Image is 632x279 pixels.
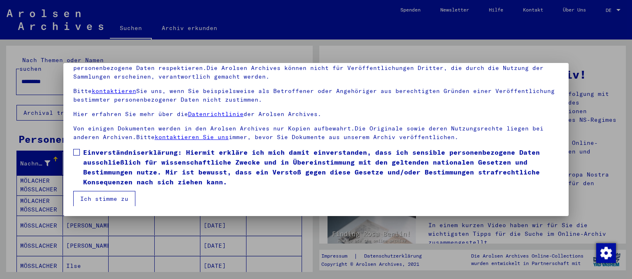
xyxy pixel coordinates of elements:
[73,87,559,104] p: Bitte Sie uns, wenn Sie beispielsweise als Betroffener oder Angehöriger aus berechtigten Gründen ...
[83,147,559,187] span: Einverständniserklärung: Hiermit erkläre ich mich damit einverstanden, dass ich sensible personen...
[73,191,135,207] button: Ich stimme zu
[155,133,229,141] a: kontaktieren Sie uns
[596,243,616,263] img: Zustimmung ändern
[188,110,244,118] a: Datenrichtlinie
[92,87,136,95] a: kontaktieren
[73,124,559,142] p: Von einigen Dokumenten werden in den Arolsen Archives nur Kopien aufbewahrt.Die Originale sowie d...
[73,110,559,119] p: Hier erfahren Sie mehr über die der Arolsen Archives.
